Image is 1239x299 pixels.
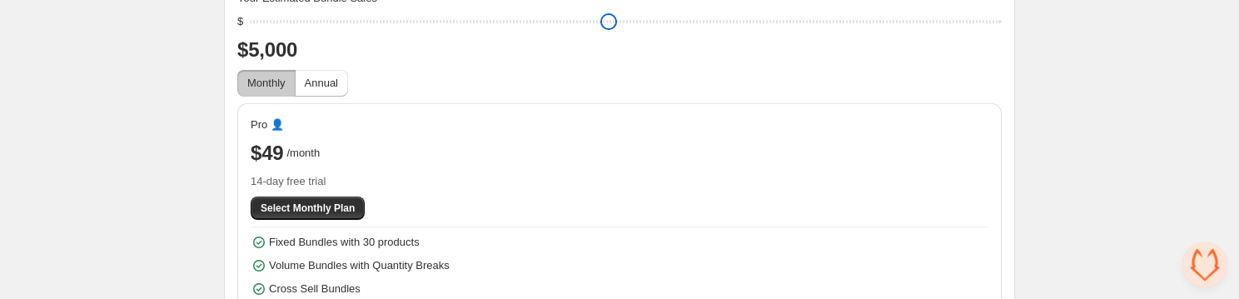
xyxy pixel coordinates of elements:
[251,197,365,220] button: Select Monthly Plan
[251,173,988,190] span: 14-day free trial
[269,281,361,297] span: Cross Sell Bundles
[237,13,243,30] div: $
[295,70,348,97] button: Annual
[305,77,338,89] span: Annual
[261,202,355,215] span: Select Monthly Plan
[251,140,283,167] span: $49
[269,234,420,251] span: Fixed Bundles with 30 products
[269,257,450,274] span: Volume Bundles with Quantity Breaks
[286,145,320,162] span: /month
[237,70,296,97] button: Monthly
[247,77,286,89] span: Monthly
[251,117,284,133] span: Pro 👤
[1182,242,1227,287] div: Open chat
[237,37,1002,63] h2: $5,000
